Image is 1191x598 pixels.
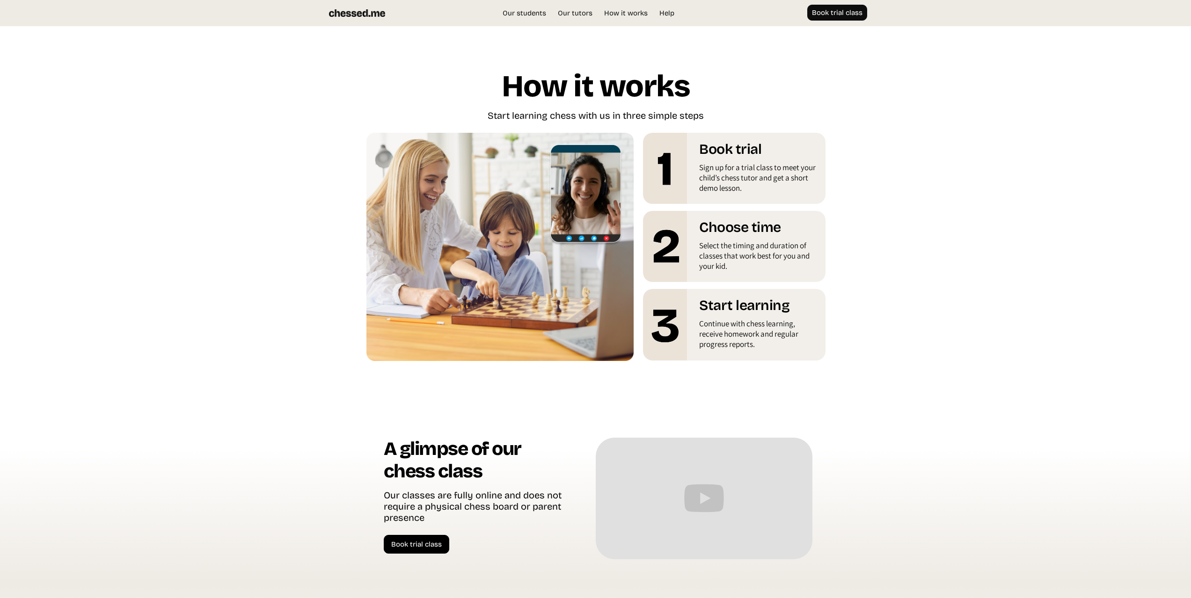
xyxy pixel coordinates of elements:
h1: How it works [501,70,690,110]
div: Sign up for a trial class to meet your child’s chess tutor and get a short demo lesson. [699,162,818,198]
a: Help [655,8,679,18]
h1: Choose time [699,219,818,240]
a: Book trial class [384,535,449,554]
h1: Start learning [699,297,818,318]
a: Our students [498,8,551,18]
h1: Book trial [699,141,818,162]
h1: A glimpse of our chess class [384,438,568,490]
div: Continue with chess learning, receive homework and regular progress reports. [699,318,818,354]
a: Our tutors [553,8,597,18]
div: Select the timing and duration of classes that work best for you and your kid. [699,240,818,276]
iframe: Chessed Online Chess Class Preview: Try a Trial Class Today! [596,438,812,559]
a: Book trial class [807,5,867,21]
div: Start learning chess with us in three simple steps [488,110,704,123]
div: Our classes are fully online and does not require a physical chess board or parent presence [384,490,568,526]
a: How it works [599,8,652,18]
